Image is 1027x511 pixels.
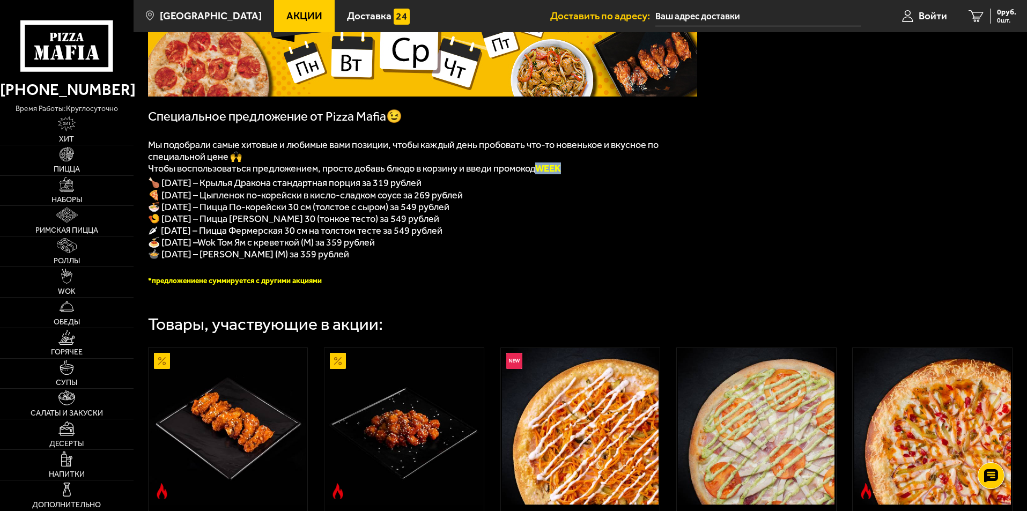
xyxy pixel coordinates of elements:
img: Цыплёнок по-корейски в кисло-сладком соусе [326,348,482,505]
span: 🍤 [DATE] – Пицца [PERSON_NAME] 30 (тонкое тесто) за 549 рублей [148,213,439,225]
span: Чтобы воспользоваться предложением, просто добавь блюдо в корзину и введи промокод [148,162,561,174]
span: 🍝 [DATE] – [148,236,197,248]
img: Острое блюдо [330,483,346,499]
span: 🍲 [DATE] – [PERSON_NAME] (M) за 359 рублей [148,248,349,260]
img: Акционный [330,353,346,369]
span: Хит [59,136,74,143]
span: Wok Том Ям с креветкой (M) за 359 рублей [197,236,375,248]
span: Мы подобрали самые хитовые и любимые вами позиции, чтобы каждый день пробовать что-то новенькое и... [148,139,659,162]
img: Фермерская 30 см (толстое с сыром) [854,348,1011,505]
span: 🍕 [DATE] – Цыпленок по-корейски в кисло-сладком соусе за 269 рублей [148,189,463,201]
span: 🍜 [DATE] – Пицца По-корейски 30 см (толстое с сыром) за 549 рублей [148,201,449,213]
span: 0 шт. [997,17,1016,24]
span: Десерты [49,440,84,448]
span: 🌶 [DATE] – Пицца Фермерская 30 см на толстом тесте за 549 рублей [148,225,442,236]
span: Римская пицца [35,227,98,234]
span: Акции [286,11,322,21]
a: АкционныйОстрое блюдоЦыплёнок по-корейски в кисло-сладком соусе [324,348,484,505]
span: Доставить по адресу: [550,11,655,21]
b: WEEK [535,162,561,174]
img: Острое блюдо [858,483,874,499]
span: Войти [919,11,947,21]
div: Товары, участвующие в акции: [148,316,383,333]
img: Акционный [154,353,170,369]
img: Крылья Дракона стандартная порция [150,348,306,505]
a: НовинкаПо-корейски 30 см (толстое с сыром) [501,348,660,505]
img: По-корейски 30 см (толстое с сыром) [502,348,659,505]
span: [GEOGRAPHIC_DATA] [160,11,262,21]
input: Ваш адрес доставки [655,6,861,26]
span: Наборы [51,196,82,204]
span: Роллы [54,257,80,265]
span: Дополнительно [32,501,101,509]
span: Супы [56,379,77,387]
span: Специальное предложение от Pizza Mafia😉 [148,109,402,124]
span: WOK [58,288,76,295]
a: Чикен Ранч 30 см (тонкое тесто) [677,348,836,505]
img: Новинка [506,353,522,369]
img: Чикен Ранч 30 см (тонкое тесто) [678,348,834,505]
a: Острое блюдоФермерская 30 см (толстое с сыром) [853,348,1012,505]
span: 0 руб. [997,9,1016,16]
span: 🍗 [DATE] – Крылья Дракона стандартная порция за 319 рублей [148,177,422,189]
span: Напитки [49,471,85,478]
span: Доставка [347,11,391,21]
span: Салаты и закуски [31,410,103,417]
img: Острое блюдо [154,483,170,499]
span: Пицца [54,166,80,173]
img: 15daf4d41897b9f0e9f617042186c801.svg [394,9,410,25]
span: Обеды [54,319,80,326]
a: АкционныйОстрое блюдоКрылья Дракона стандартная порция [149,348,308,505]
span: Горячее [51,349,83,356]
span: *предложение [148,276,199,285]
span: не суммируется с другими акциями [199,276,322,285]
